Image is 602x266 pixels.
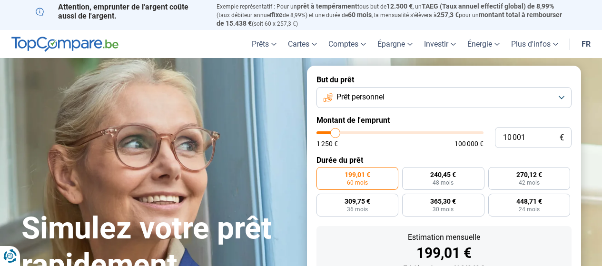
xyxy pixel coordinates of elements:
span: 365,30 € [430,198,456,205]
span: 309,75 € [345,198,370,205]
a: Investir [418,30,462,58]
span: 448,71 € [516,198,542,205]
div: 199,01 € [324,246,564,260]
label: Durée du prêt [316,156,572,165]
span: 60 mois [348,11,372,19]
span: Prêt personnel [336,92,385,102]
span: 12.500 € [386,2,413,10]
p: Attention, emprunter de l'argent coûte aussi de l'argent. [36,2,205,20]
a: Énergie [462,30,505,58]
span: fixe [271,11,283,19]
a: Cartes [282,30,323,58]
span: 42 mois [519,180,540,186]
span: 24 mois [519,207,540,212]
span: 100 000 € [454,140,484,147]
a: Épargne [372,30,418,58]
p: Exemple représentatif : Pour un tous but de , un (taux débiteur annuel de 8,99%) et une durée de ... [217,2,567,28]
span: 36 mois [347,207,368,212]
span: TAEG (Taux annuel effectif global) de 8,99% [422,2,554,10]
a: fr [576,30,596,58]
img: TopCompare [11,37,118,52]
span: € [560,134,564,142]
label: But du prêt [316,75,572,84]
span: 60 mois [347,180,368,186]
a: Prêts [246,30,282,58]
span: 240,45 € [430,171,456,178]
span: 199,01 € [345,171,370,178]
span: montant total à rembourser de 15.438 € [217,11,562,27]
div: Estimation mensuelle [324,234,564,241]
span: 257,3 € [437,11,459,19]
a: Plus d'infos [505,30,564,58]
a: Comptes [323,30,372,58]
span: 30 mois [433,207,454,212]
span: prêt à tempérament [297,2,357,10]
label: Montant de l'emprunt [316,116,572,125]
button: Prêt personnel [316,87,572,108]
span: 1 250 € [316,140,338,147]
span: 270,12 € [516,171,542,178]
span: 48 mois [433,180,454,186]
